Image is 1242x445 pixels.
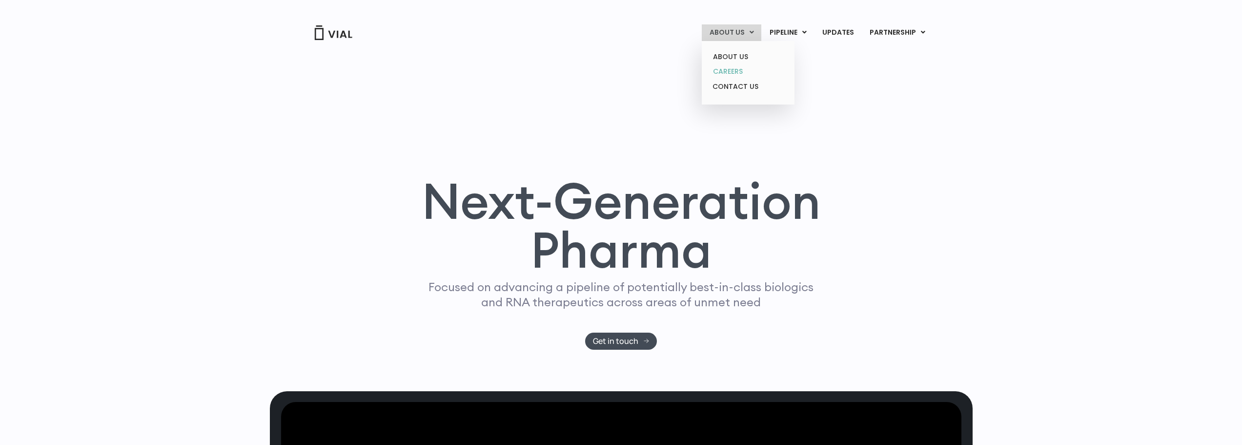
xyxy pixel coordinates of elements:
[593,338,638,345] span: Get in touch
[585,333,657,350] a: Get in touch
[814,24,861,41] a: UPDATES
[862,24,933,41] a: PARTNERSHIPMenu Toggle
[425,279,818,310] p: Focused on advancing a pipeline of potentially best-in-class biologics and RNA therapeutics acros...
[762,24,814,41] a: PIPELINEMenu Toggle
[702,24,761,41] a: ABOUT USMenu Toggle
[705,79,791,95] a: CONTACT US
[705,49,791,64] a: ABOUT US
[410,176,833,275] h1: Next-Generation Pharma
[705,64,791,79] a: CAREERS
[314,25,353,40] img: Vial Logo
